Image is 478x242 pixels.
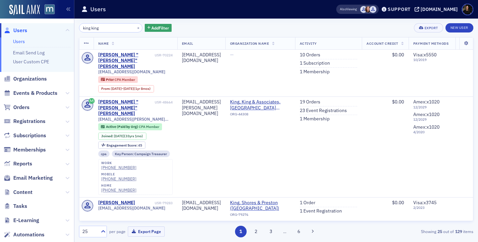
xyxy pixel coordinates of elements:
[109,228,125,234] label: per page
[413,41,449,46] span: Payment Methods
[340,7,357,12] span: Viewing
[135,25,141,30] button: ×
[101,188,136,193] div: [PHONE_NUMBER]
[98,133,146,140] div: Joined: 1992-08-04 00:00:00
[413,58,451,62] span: 10 / 2019
[230,99,290,111] a: King, King & Associates, [GEOGRAPHIC_DATA] ([GEOGRAPHIC_DATA], [GEOGRAPHIC_DATA])
[101,125,159,129] a: Active (Paid by Org) CPA Member
[413,52,437,58] span: Visa : x5550
[13,75,47,83] span: Organizations
[98,151,110,157] div: cpa
[392,99,404,105] span: $0.00
[421,6,458,12] div: [DOMAIN_NAME]
[369,6,376,13] span: Amanda O'Dell
[392,52,404,58] span: $0.00
[128,226,165,237] button: Export Page
[98,76,138,83] div: Prior: Prior: CPA Member
[462,4,473,15] span: Profile
[300,208,342,214] a: 1 Event Registration
[155,53,173,57] div: USR-70224
[425,26,438,30] div: Export
[13,27,27,34] span: Users
[13,231,44,238] span: Automations
[112,151,170,157] div: Key Person: Campaign Treasurer
[414,23,443,32] button: Export
[182,99,221,117] div: [EMAIL_ADDRESS][PERSON_NAME][DOMAIN_NAME]
[40,4,55,16] a: View Homepage
[139,124,159,129] span: CPA Member
[413,124,439,130] span: Amex : x1020
[300,99,320,105] a: 19 Orders
[445,23,473,32] a: New User
[293,226,305,237] button: 6
[413,206,451,210] span: 2 / 2023
[9,5,40,15] img: SailAMX
[98,206,165,211] span: [EMAIL_ADDRESS][DOMAIN_NAME]
[230,99,290,111] span: King, King & Associates, PA (Baltimore, MD)
[4,118,45,125] a: Registrations
[182,41,193,46] span: Email
[114,134,124,138] span: [DATE]
[300,116,330,122] a: 1 Membership
[300,52,320,58] a: 10 Orders
[13,118,45,125] span: Registrations
[300,41,317,46] span: Activity
[79,23,142,32] input: Search…
[101,184,136,188] div: home
[13,189,33,196] span: Content
[413,99,439,105] span: Amex : x1020
[98,142,145,149] div: Engagement Score: 45
[4,132,46,139] a: Subscriptions
[4,104,30,111] a: Orders
[4,217,39,224] a: E-Learning
[230,112,290,119] div: ORG-44308
[136,201,173,205] div: USR-79283
[340,7,346,11] div: Also
[13,174,53,182] span: Email Marketing
[98,41,109,46] span: Name
[98,200,135,206] a: [PERSON_NAME]
[265,226,277,237] button: 3
[155,100,173,104] div: USR-48664
[182,200,221,212] div: [EMAIL_ADDRESS][DOMAIN_NAME]
[230,212,290,219] div: ORG-79276
[365,6,372,13] span: Natalie Antonakas
[101,165,136,170] div: [PHONE_NUMBER]
[230,41,269,46] span: Organization Name
[107,144,142,147] div: 45
[300,200,315,206] a: 1 Order
[101,176,136,181] a: [PHONE_NUMBER]
[106,124,139,129] span: Active (Paid by Org)
[413,111,439,117] span: Amex : x1020
[98,52,154,70] a: [PERSON_NAME] "[PERSON_NAME]" [PERSON_NAME]
[13,203,27,210] span: Tasks
[44,4,55,15] img: SailAMX
[13,38,25,44] a: Users
[454,228,463,234] strong: 129
[4,231,44,238] a: Automations
[300,60,330,66] a: 1 Subscription
[106,77,115,82] span: Prior
[107,143,138,148] span: Engagement Score :
[413,200,437,206] span: Visa : x3745
[98,85,154,92] div: From: 2018-02-06 00:00:00
[300,108,347,114] a: 23 Event Registrations
[101,134,114,138] span: Joined :
[360,6,367,13] span: Justin Chase
[4,160,32,167] a: Reports
[230,200,290,212] a: King, Shores & Preston ([GEOGRAPHIC_DATA])
[250,226,262,237] button: 2
[98,99,154,117] a: [PERSON_NAME] "[PERSON_NAME]" [PERSON_NAME]
[4,189,33,196] a: Content
[413,105,451,109] span: 12 / 2029
[413,130,451,134] span: 4 / 2020
[182,52,221,64] div: [EMAIL_ADDRESS][DOMAIN_NAME]
[235,226,247,237] button: 1
[13,217,39,224] span: E-Learning
[101,87,111,91] span: From :
[280,228,289,234] span: …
